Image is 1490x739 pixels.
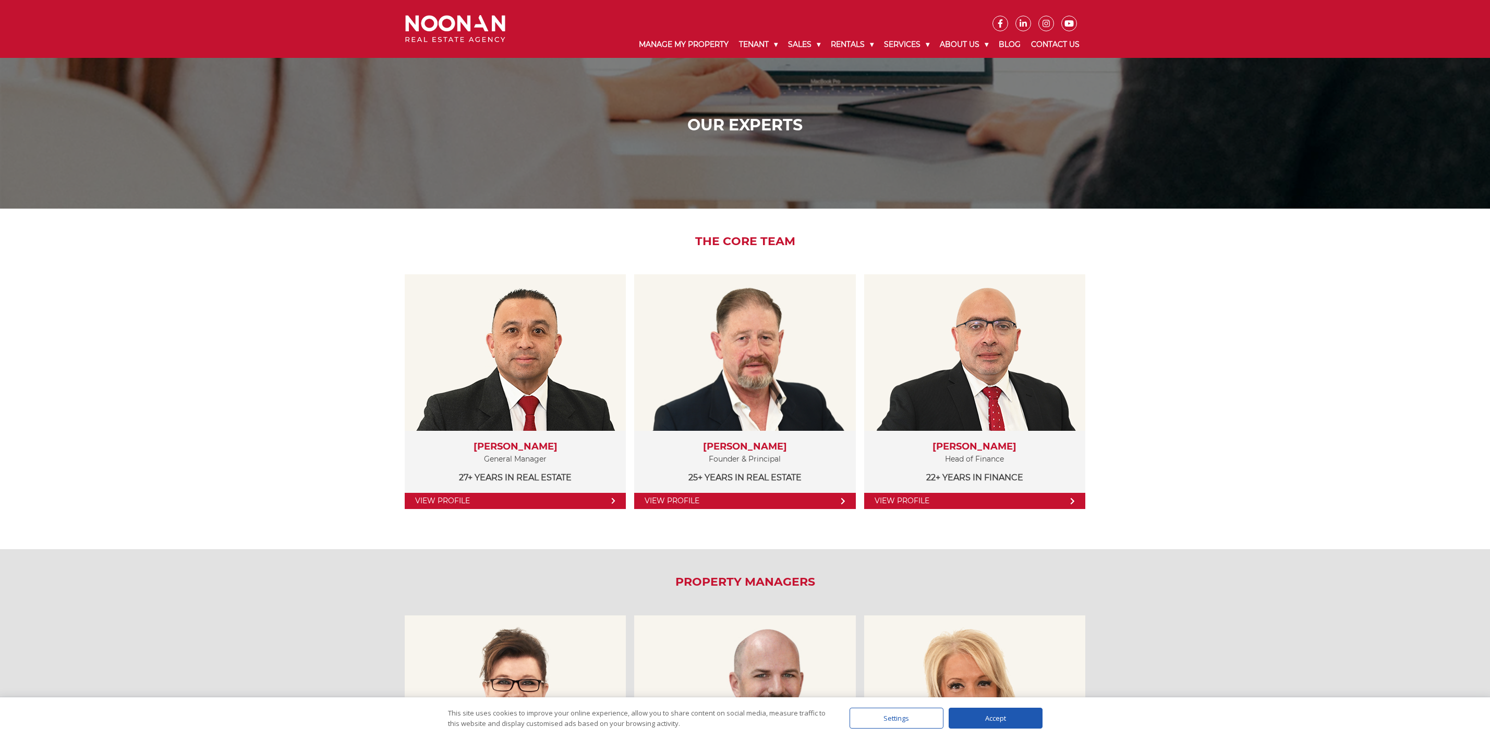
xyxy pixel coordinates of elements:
[405,15,505,43] img: Noonan Real Estate Agency
[1026,31,1085,58] a: Contact Us
[783,31,826,58] a: Sales
[397,575,1093,589] h2: Property Managers
[850,708,943,729] div: Settings
[864,493,1085,509] a: View Profile
[408,116,1082,135] h1: Our Experts
[415,471,615,484] p: 27+ years in Real Estate
[645,471,845,484] p: 25+ years in Real Estate
[448,708,829,729] div: This site uses cookies to improve your online experience, allow you to share content on social me...
[935,31,994,58] a: About Us
[634,31,734,58] a: Manage My Property
[994,31,1026,58] a: Blog
[397,235,1093,248] h2: The Core Team
[645,453,845,466] p: Founder & Principal
[415,453,615,466] p: General Manager
[949,708,1043,729] div: Accept
[875,453,1075,466] p: Head of Finance
[879,31,935,58] a: Services
[826,31,879,58] a: Rentals
[634,493,855,509] a: View Profile
[875,441,1075,453] h3: [PERSON_NAME]
[645,441,845,453] h3: [PERSON_NAME]
[734,31,783,58] a: Tenant
[875,471,1075,484] p: 22+ years in Finance
[405,493,626,509] a: View Profile
[415,441,615,453] h3: [PERSON_NAME]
